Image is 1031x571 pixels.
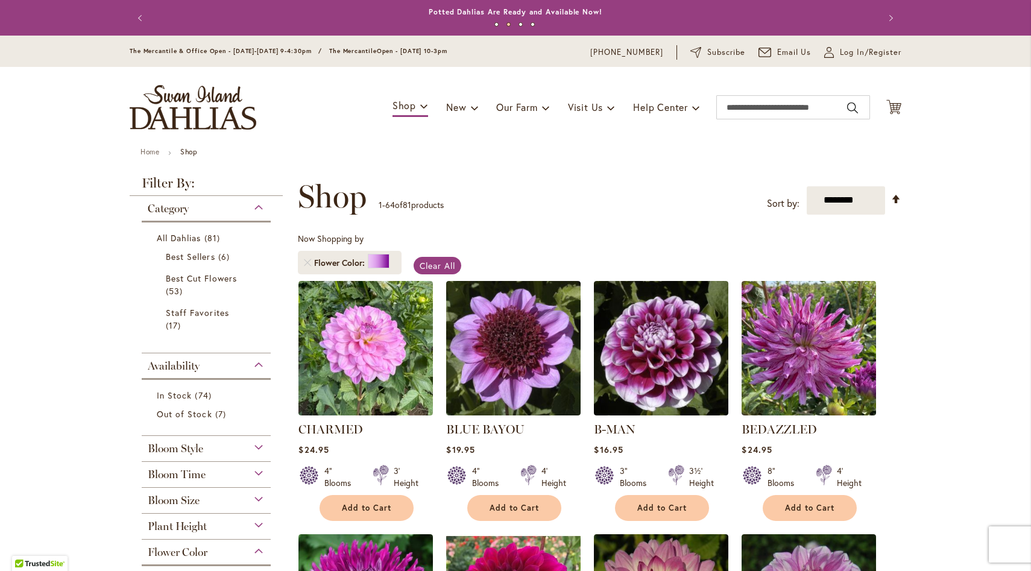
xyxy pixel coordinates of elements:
span: 53 [166,285,186,297]
div: 3½' Height [689,465,714,489]
button: 3 of 4 [519,22,523,27]
span: Our Farm [496,101,537,113]
a: All Dahlias [157,232,259,244]
span: The Mercantile & Office Open - [DATE]-[DATE] 9-4:30pm / The Mercantile [130,47,377,55]
span: 81 [403,199,411,210]
a: BEDAZZLED [742,422,817,437]
span: Visit Us [568,101,603,113]
span: Log In/Register [840,46,901,58]
button: Add to Cart [467,495,561,521]
span: Best Sellers [166,251,215,262]
button: Previous [130,6,154,30]
a: Out of Stock 7 [157,408,259,420]
button: 4 of 4 [531,22,535,27]
span: In Stock [157,390,192,401]
a: Potted Dahlias Are Ready and Available Now! [429,7,602,16]
span: Add to Cart [785,503,834,513]
img: B-MAN [594,281,728,415]
span: $24.95 [298,444,329,455]
span: 17 [166,319,184,332]
a: B-MAN [594,406,728,418]
span: $16.95 [594,444,623,455]
div: 4' Height [541,465,566,489]
span: Add to Cart [490,503,539,513]
span: 1 [379,199,382,210]
span: Category [148,202,189,215]
span: $24.95 [742,444,772,455]
span: 7 [215,408,229,420]
a: Home [140,147,159,156]
span: All Dahlias [157,232,201,244]
span: 81 [204,232,223,244]
a: Remove Flower Color Purple [304,259,311,267]
strong: Shop [180,147,197,156]
img: Bedazzled [742,281,876,415]
span: Bloom Time [148,468,206,481]
span: Shop [393,99,416,112]
span: Email Us [777,46,812,58]
p: - of products [379,195,444,215]
a: Best Sellers [166,250,250,263]
span: 6 [218,250,233,263]
span: Bloom Size [148,494,200,507]
a: Clear All [414,257,461,274]
span: 74 [195,389,214,402]
button: Add to Cart [320,495,414,521]
a: Bedazzled [742,406,876,418]
span: Add to Cart [637,503,687,513]
span: Add to Cart [342,503,391,513]
span: Subscribe [707,46,745,58]
a: Subscribe [690,46,745,58]
span: Staff Favorites [166,307,229,318]
button: 2 of 4 [506,22,511,27]
label: Sort by: [767,192,799,215]
a: B-MAN [594,422,635,437]
span: Out of Stock [157,408,212,420]
span: Bloom Style [148,442,203,455]
span: $19.95 [446,444,475,455]
div: 8" Blooms [768,465,801,489]
a: Staff Favorites [166,306,250,332]
a: BLUE BAYOU [446,406,581,418]
button: Add to Cart [615,495,709,521]
span: Open - [DATE] 10-3pm [377,47,447,55]
a: CHARMED [298,406,433,418]
div: 3" Blooms [620,465,654,489]
a: store logo [130,85,256,130]
iframe: Launch Accessibility Center [9,528,43,562]
a: In Stock 74 [157,389,259,402]
img: CHARMED [298,281,433,415]
span: Clear All [420,260,455,271]
button: Add to Cart [763,495,857,521]
span: Plant Height [148,520,207,533]
a: [PHONE_NUMBER] [590,46,663,58]
div: 4' Height [837,465,862,489]
span: Flower Color [314,257,368,269]
div: 4" Blooms [472,465,506,489]
span: Availability [148,359,200,373]
div: 4" Blooms [324,465,358,489]
span: Best Cut Flowers [166,273,237,284]
a: BLUE BAYOU [446,422,525,437]
a: Best Cut Flowers [166,272,250,297]
a: Log In/Register [824,46,901,58]
button: Next [877,6,901,30]
strong: Filter By: [130,177,283,196]
button: 1 of 4 [494,22,499,27]
a: CHARMED [298,422,363,437]
span: 64 [385,199,395,210]
span: New [446,101,466,113]
span: Now Shopping by [298,233,364,244]
img: BLUE BAYOU [446,281,581,415]
span: Flower Color [148,546,207,559]
span: Shop [298,178,367,215]
a: Email Us [758,46,812,58]
div: 3' Height [394,465,418,489]
span: Help Center [633,101,688,113]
